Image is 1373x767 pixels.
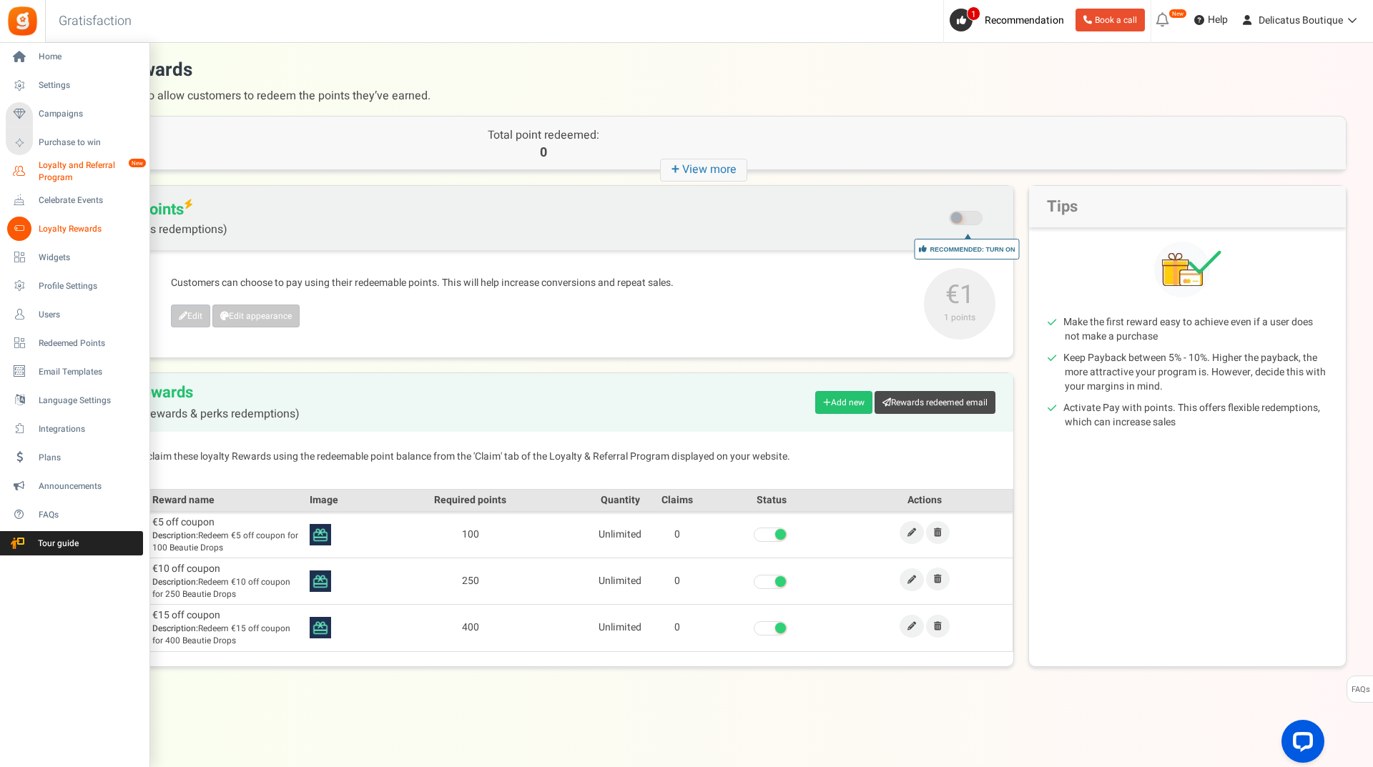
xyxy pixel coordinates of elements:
[900,521,924,544] a: Edit
[6,474,143,498] a: Announcements
[6,274,143,298] a: Profile Settings
[78,223,227,236] span: (Flexible points redemptions)
[39,108,139,120] span: Campaigns
[383,144,704,162] p: 0
[212,305,300,327] a: Edit appearance
[6,302,143,327] a: Users
[39,395,139,407] span: Language Settings
[6,131,143,155] a: Purchase to win
[926,615,950,638] a: Remove
[383,127,704,144] p: Total point redeemed:
[39,423,139,435] span: Integrations
[39,280,139,292] span: Profile Settings
[1204,13,1228,27] span: Help
[171,276,910,290] p: Customers can choose to pay using their redeemable points. This will help increase conversions an...
[6,360,143,384] a: Email Templates
[900,568,924,591] a: Edit
[39,137,139,149] span: Purchase to win
[152,576,302,600] span: Redeem €10 off coupon for 250 Beautie Drops
[967,6,980,21] span: 1
[349,558,591,604] td: 250
[171,305,210,327] a: Edit
[59,57,1347,109] h1: Loyalty rewards
[349,511,591,558] td: 100
[39,252,139,264] span: Widgets
[149,558,306,604] td: €10 off coupon
[310,617,331,638] img: Reward
[39,452,139,464] span: Plans
[706,489,837,511] th: Status
[6,245,143,269] a: Widgets
[349,489,591,511] th: Required points
[152,623,302,647] span: Redeem €15 off coupon for 400 Beautie Drops
[649,558,706,604] td: 0
[591,605,649,651] td: Unlimited
[39,79,139,91] span: Settings
[6,538,107,550] span: Tour guide
[6,5,39,37] img: Gratisfaction
[6,217,143,241] a: Loyalty Rewards
[1351,676,1370,703] span: FAQs
[591,489,649,511] th: Quantity
[1259,13,1343,28] span: Delicatus Boutique
[591,511,649,558] td: Unlimited
[149,511,306,558] td: €5 off coupon
[39,51,139,63] span: Home
[6,102,143,127] a: Campaigns
[152,530,302,554] span: Redeem €5 off coupon for 100 Beautie Drops
[1189,9,1234,31] a: Help
[306,489,349,511] th: Image
[591,558,649,604] td: Unlimited
[649,605,706,651] td: 0
[6,417,143,441] a: Integrations
[6,188,143,212] a: Celebrate Events
[149,605,306,651] td: €15 off coupon
[875,391,995,414] a: Rewards redeemed email
[6,45,143,69] a: Home
[78,408,300,421] span: (Fixed points rewards & perks redemptions)
[1029,186,1346,227] h2: Tips
[78,384,300,421] h2: Loyalty Rewards
[152,529,198,542] b: Description:
[924,268,995,340] span: €1
[900,615,924,638] a: Edit
[815,391,872,414] a: Add new
[1065,351,1328,394] li: Keep Payback between 5% - 10%. Higher the payback, the more attractive your program is. However, ...
[39,366,139,378] span: Email Templates
[6,445,143,470] a: Plans
[78,450,995,464] p: Customers can claim these loyalty Rewards using the redeemable point balance from the 'Claim' tab...
[128,158,147,168] em: New
[6,388,143,412] a: Language Settings
[1076,9,1145,31] a: Book a call
[660,159,747,182] i: View more
[649,511,706,558] td: 0
[837,489,1013,511] th: Actions
[152,622,198,635] b: Description:
[39,159,143,184] span: Loyalty and Referral Program
[671,159,682,180] strong: +
[39,480,139,493] span: Announcements
[1065,315,1328,344] li: Make the first reward easy to achieve even if a user does not make a purchase
[39,509,139,521] span: FAQs
[6,159,143,184] a: Loyalty and Referral Program New
[78,200,227,236] span: Pay with points
[39,309,139,321] span: Users
[1065,401,1328,430] li: Activate Pay with points. This offers flexible redemptions, which can increase sales
[950,9,1070,31] a: 1 Recommendation
[39,194,139,207] span: Celebrate Events
[985,13,1064,28] span: Recommendation
[926,521,950,544] a: Remove
[6,503,143,527] a: FAQs
[926,568,950,590] a: Remove
[927,311,992,324] small: 1 points
[310,524,331,545] img: Reward
[349,605,591,651] td: 400
[310,570,331,592] img: Reward
[43,7,147,36] h3: Gratisfaction
[6,74,143,98] a: Settings
[6,331,143,355] a: Redeemed Points
[149,489,306,511] th: Reward name
[1168,9,1187,19] em: New
[39,223,139,235] span: Loyalty Rewards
